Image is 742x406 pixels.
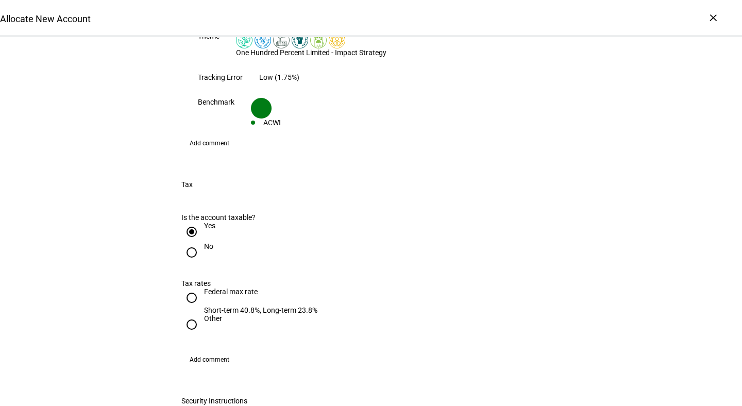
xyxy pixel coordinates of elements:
[236,48,386,57] div: One Hundred Percent Limited - Impact Strategy
[198,98,234,106] div: Benchmark
[263,119,281,127] div: ACWI
[190,135,229,151] span: Add comment
[204,242,213,250] div: No
[204,314,222,323] div: Other
[329,32,345,48] img: corporateEthics.custom.svg
[181,279,561,287] div: Tax rates
[310,32,327,48] img: animalWelfare.colored.svg
[259,73,299,81] div: Low (1.75%)
[236,32,252,48] img: climateChange.colored.svg
[204,287,317,296] div: Federal max rate
[204,306,317,314] div: Short-term 40.8%, Long-term 23.8%
[198,73,243,81] div: Tracking Error
[190,351,229,368] span: Add comment
[181,397,247,405] div: Security Instructions
[181,351,238,368] button: Add comment
[292,32,308,48] img: racialJustice.colored.svg
[204,222,215,230] div: Yes
[181,180,193,189] div: Tax
[255,32,271,48] img: womensRights.colored.svg
[181,213,447,222] div: Is the account taxable?
[273,32,290,48] img: pollution.colored.svg
[705,9,721,26] div: ×
[181,135,238,151] button: Add comment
